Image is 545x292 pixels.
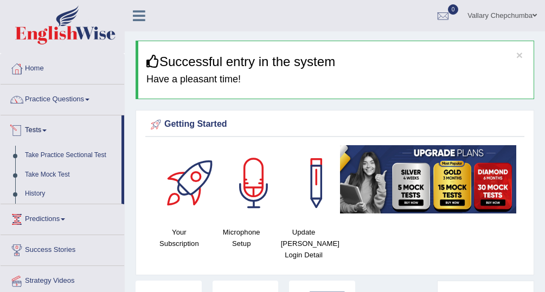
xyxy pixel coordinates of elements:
[278,226,330,261] h4: Update [PERSON_NAME] Login Detail
[448,4,459,15] span: 0
[153,226,205,249] h4: Your Subscription
[1,115,121,142] a: Tests
[1,204,124,231] a: Predictions
[516,49,523,61] button: ×
[20,146,121,165] a: Take Practice Sectional Test
[146,55,525,69] h3: Successful entry in the system
[340,145,516,213] img: small5.jpg
[20,184,121,204] a: History
[1,54,124,81] a: Home
[146,74,525,85] h4: Have a pleasant time!
[1,85,124,112] a: Practice Questions
[20,165,121,185] a: Take Mock Test
[216,226,267,249] h4: Microphone Setup
[1,235,124,262] a: Success Stories
[148,116,522,133] div: Getting Started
